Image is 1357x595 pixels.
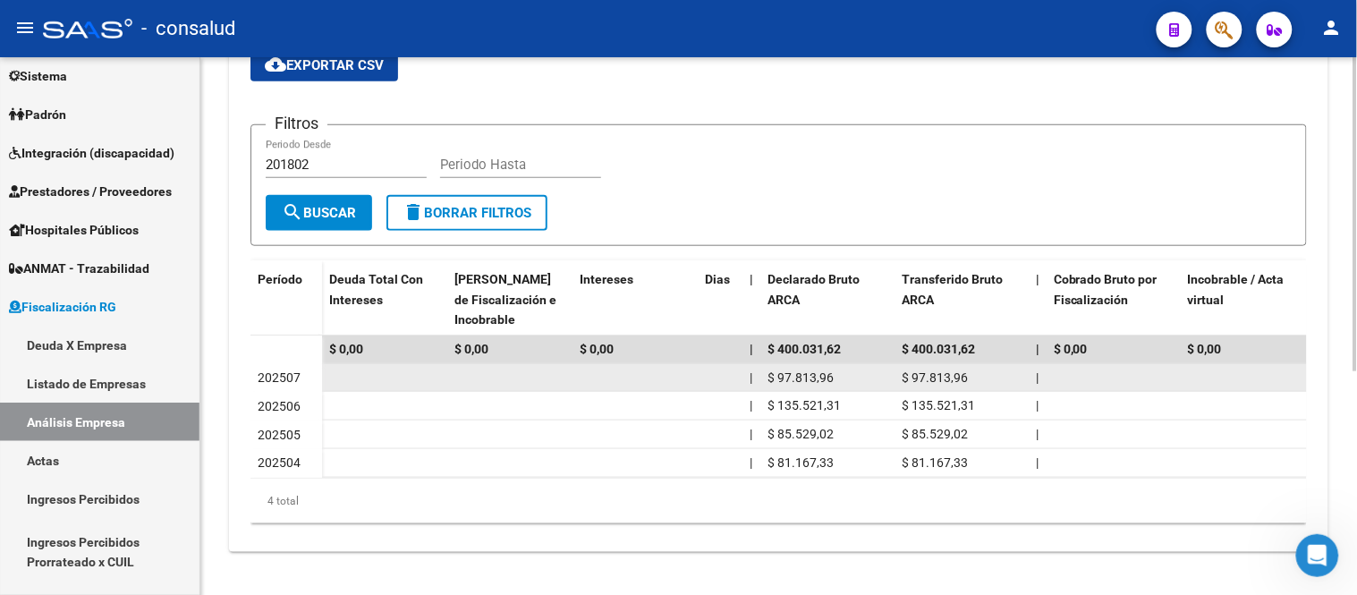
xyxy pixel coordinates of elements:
span: | [1036,455,1039,470]
span: Declarado Bruto ARCA [768,272,860,307]
span: - consalud [141,9,235,48]
span: | [1036,342,1039,356]
h3: Filtros [266,111,327,136]
span: $ 0,00 [1054,342,1088,356]
span: $ 400.031,62 [902,342,975,356]
span: | [750,342,753,356]
span: | [1036,272,1039,286]
span: Buscar [282,205,356,221]
span: | [750,272,753,286]
span: $ 135.521,31 [768,398,841,412]
span: Exportar CSV [265,57,384,73]
span: $ 0,00 [329,342,363,356]
button: Exportar CSV [250,49,398,81]
span: Integración (discapacidad) [9,143,174,163]
span: | [750,398,752,412]
span: $ 400.031,62 [768,342,841,356]
span: $ 0,00 [580,342,614,356]
span: | [1036,427,1039,441]
span: $ 97.813,96 [768,370,834,385]
datatable-header-cell: Declarado Bruto ARCA [760,260,895,339]
span: | [750,455,752,470]
span: $ 0,00 [454,342,488,356]
span: $ 81.167,33 [768,455,834,470]
span: 202506 [258,399,301,413]
span: Sistema [9,66,67,86]
datatable-header-cell: Período [250,260,322,336]
datatable-header-cell: Deuda Total Con Intereses [322,260,447,339]
datatable-header-cell: | [742,260,760,339]
span: Intereses [580,272,633,286]
span: $ 0,00 [1188,342,1222,356]
datatable-header-cell: Dias [698,260,742,339]
span: Prestadores / Proveedores [9,182,172,201]
mat-icon: delete [403,201,424,223]
button: Borrar Filtros [386,195,547,231]
span: Deuda Total Con Intereses [329,272,423,307]
span: $ 85.529,02 [902,427,968,441]
span: 202505 [258,428,301,442]
span: 202507 [258,370,301,385]
span: | [750,370,752,385]
span: Hospitales Públicos [9,220,139,240]
span: $ 85.529,02 [768,427,834,441]
span: 202504 [258,455,301,470]
span: Cobrado Bruto por Fiscalización [1054,272,1158,307]
datatable-header-cell: | [1029,260,1047,339]
datatable-header-cell: Cobrado Bruto por Fiscalización [1047,260,1181,339]
span: $ 97.813,96 [902,370,968,385]
div: 4 total [250,479,1307,523]
span: [PERSON_NAME] de Fiscalización e Incobrable [454,272,556,327]
span: | [750,427,752,441]
iframe: Intercom live chat [1296,534,1339,577]
span: | [1036,370,1039,385]
mat-icon: person [1321,17,1343,38]
span: Borrar Filtros [403,205,531,221]
span: | [1036,398,1039,412]
mat-icon: search [282,201,303,223]
mat-icon: cloud_download [265,54,286,75]
span: ANMAT - Trazabilidad [9,259,149,278]
span: Dias [705,272,730,286]
span: $ 135.521,31 [902,398,975,412]
datatable-header-cell: Incobrable / Acta virtual [1181,260,1315,339]
datatable-header-cell: Transferido Bruto ARCA [895,260,1029,339]
span: Fiscalización RG [9,297,116,317]
span: Incobrable / Acta virtual [1188,272,1285,307]
datatable-header-cell: Deuda Bruta Neto de Fiscalización e Incobrable [447,260,572,339]
span: Transferido Bruto ARCA [902,272,1003,307]
span: Padrón [9,105,66,124]
span: Período [258,272,302,286]
span: $ 81.167,33 [902,455,968,470]
datatable-header-cell: Intereses [572,260,698,339]
mat-icon: menu [14,17,36,38]
button: Buscar [266,195,372,231]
